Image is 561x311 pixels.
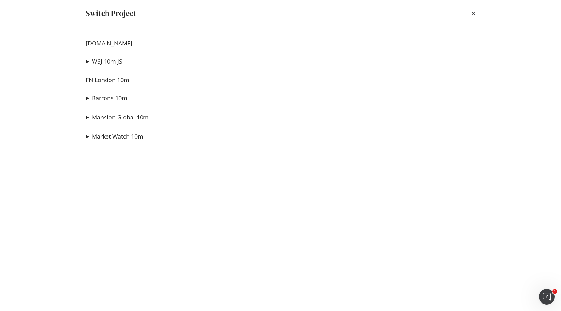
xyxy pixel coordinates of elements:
a: Barrons 10m [92,95,127,102]
a: FN London 10m [86,77,129,83]
a: Market Watch 10m [92,133,143,140]
span: 1 [552,289,557,294]
a: WSJ 10m JS [92,58,122,65]
summary: WSJ 10m JS [86,57,122,66]
a: [DOMAIN_NAME] [86,40,132,47]
summary: Barrons 10m [86,94,127,103]
a: Mansion Global 10m [92,114,149,121]
summary: Mansion Global 10m [86,113,149,122]
div: Switch Project [86,8,136,19]
summary: Market Watch 10m [86,132,143,141]
iframe: Intercom live chat [539,289,555,305]
div: times [471,8,475,19]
